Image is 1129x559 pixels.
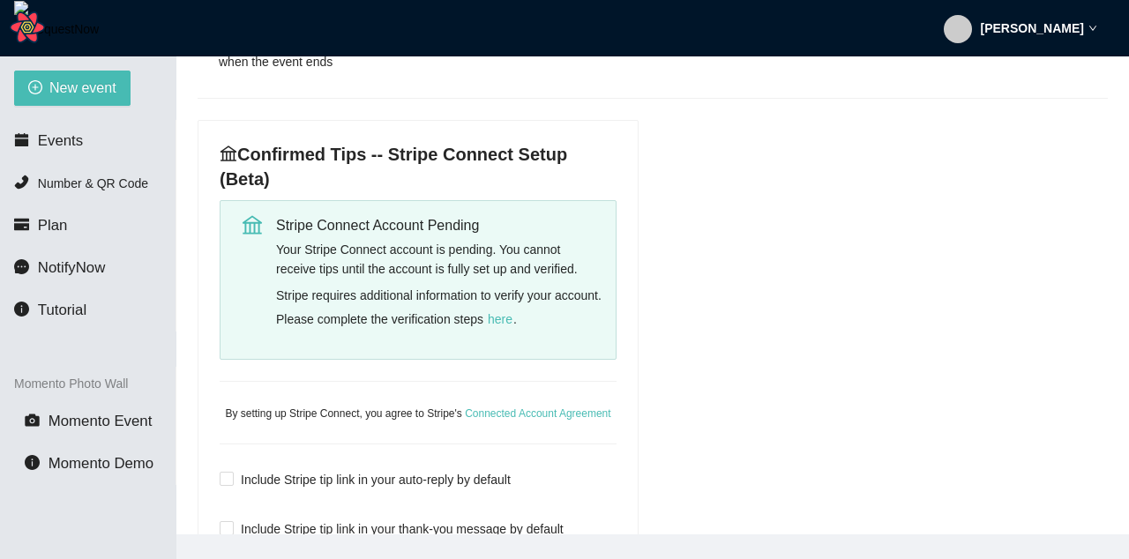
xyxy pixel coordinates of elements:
[25,455,40,470] span: info-circle
[28,80,42,97] span: plus-circle
[225,407,610,420] span: By setting up Stripe Connect, you agree to Stripe's
[49,455,153,472] span: Momento Demo
[14,302,29,317] span: info-circle
[38,302,86,318] span: Tutorial
[1088,24,1097,33] span: down
[14,132,29,147] span: calendar
[488,309,512,329] span: here
[38,259,105,276] span: NotifyNow
[220,145,237,162] span: bank
[38,217,68,234] span: Plan
[220,142,617,191] h4: Confirmed Tips -- Stripe Connect Setup (Beta)
[14,217,29,232] span: credit-card
[14,1,99,57] img: RequestNow
[38,176,148,190] span: Number & QR Code
[49,413,153,429] span: Momento Event
[14,259,29,274] span: message
[981,21,1084,35] strong: [PERSON_NAME]
[234,470,518,489] span: Include Stripe tip link in your auto-reply by default
[276,214,602,236] div: Stripe Connect Account Pending
[25,413,40,428] span: camera
[38,132,83,149] span: Events
[234,519,571,539] span: Include Stripe tip link in your thank-you message by default
[14,71,131,106] button: plus-circleNew event
[242,214,263,235] span: bank
[10,10,45,45] button: Open React Query Devtools
[487,305,513,333] button: here
[276,240,602,279] div: Your Stripe Connect account is pending. You cannot receive tips until the account is fully set up...
[49,77,116,99] span: New event
[276,286,602,333] div: Stripe requires additional information to verify your account. Please complete the verification s...
[14,175,29,190] span: phone
[465,407,610,420] a: Connected Account Agreement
